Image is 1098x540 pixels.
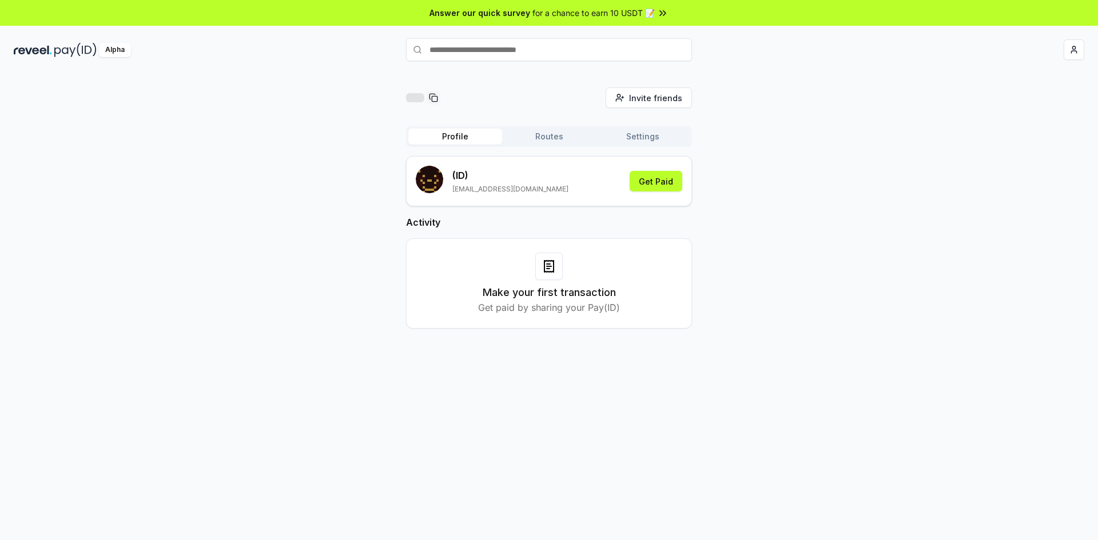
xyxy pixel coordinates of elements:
[408,129,502,145] button: Profile
[99,43,131,57] div: Alpha
[54,43,97,57] img: pay_id
[596,129,690,145] button: Settings
[483,285,616,301] h3: Make your first transaction
[429,7,530,19] span: Answer our quick survey
[452,169,568,182] p: (ID)
[478,301,620,314] p: Get paid by sharing your Pay(ID)
[502,129,596,145] button: Routes
[606,87,692,108] button: Invite friends
[630,171,682,191] button: Get Paid
[629,92,682,104] span: Invite friends
[452,185,568,194] p: [EMAIL_ADDRESS][DOMAIN_NAME]
[532,7,655,19] span: for a chance to earn 10 USDT 📝
[406,215,692,229] h2: Activity
[14,43,52,57] img: reveel_dark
